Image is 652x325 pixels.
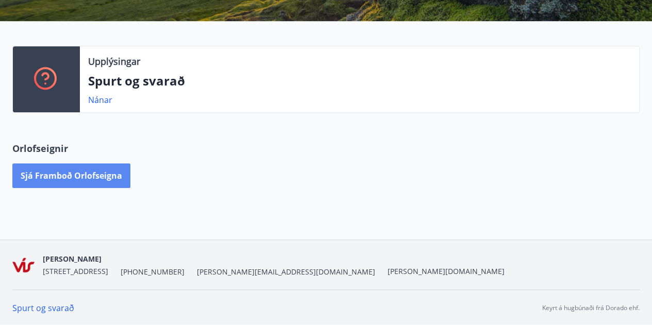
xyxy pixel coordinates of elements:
[197,267,375,277] span: [PERSON_NAME][EMAIL_ADDRESS][DOMAIN_NAME]
[43,266,108,276] span: [STREET_ADDRESS]
[12,254,35,276] img: KLdt0xK1pgQPh9arYqkAgyEgeGrLnSBJDttyfTVn.png
[88,94,112,106] a: Nánar
[43,254,102,264] span: [PERSON_NAME]
[121,267,185,277] span: [PHONE_NUMBER]
[12,302,74,314] a: Spurt og svarað
[12,142,68,155] span: Orlofseignir
[12,163,130,188] button: Sjá framboð orlofseigna
[388,266,505,276] a: [PERSON_NAME][DOMAIN_NAME]
[542,303,640,313] p: Keyrt á hugbúnaði frá Dorado ehf.
[88,55,140,68] p: Upplýsingar
[88,72,631,90] p: Spurt og svarað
